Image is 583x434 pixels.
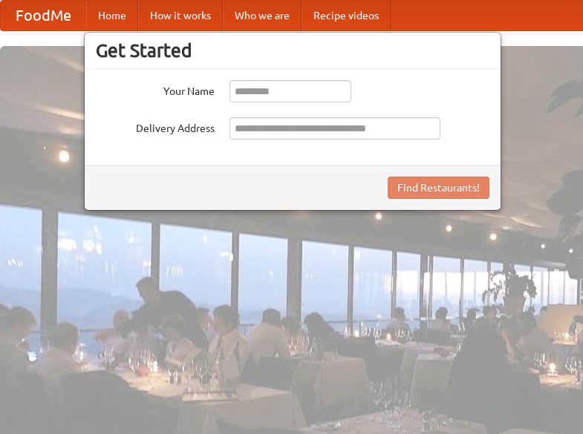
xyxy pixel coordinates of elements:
[302,1,391,30] a: Recipe videos
[96,117,215,136] label: Delivery Address
[388,177,489,199] button: Find Restaurants!
[86,1,138,30] a: Home
[223,1,302,30] a: Who we are
[96,39,489,62] h3: Get Started
[96,80,215,99] label: Your Name
[138,1,223,30] a: How it works
[1,1,86,30] a: FoodMe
